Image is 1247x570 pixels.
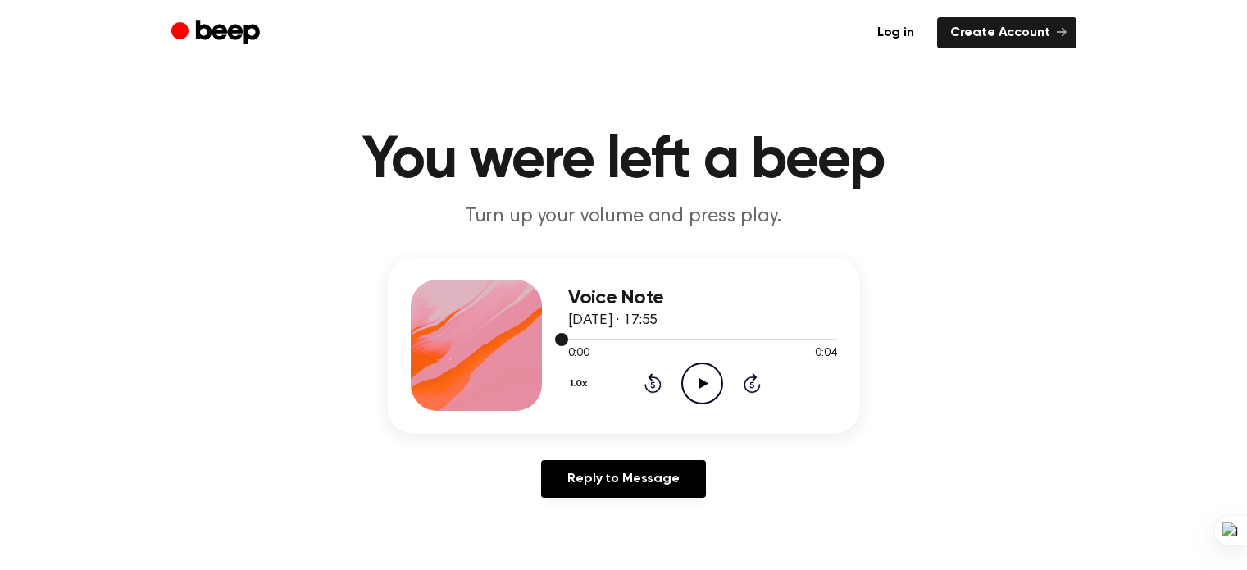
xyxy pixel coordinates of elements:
h3: Voice Note [568,287,837,309]
a: Create Account [937,17,1076,48]
span: [DATE] · 17:55 [568,313,658,328]
button: 1.0x [568,370,594,398]
a: Log in [864,17,927,48]
span: 0:00 [568,345,589,363]
a: Beep [171,17,264,49]
h1: You were left a beep [204,131,1044,190]
a: Reply to Message [541,460,705,498]
p: Turn up your volume and press play. [309,203,939,230]
span: 0:04 [815,345,836,363]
